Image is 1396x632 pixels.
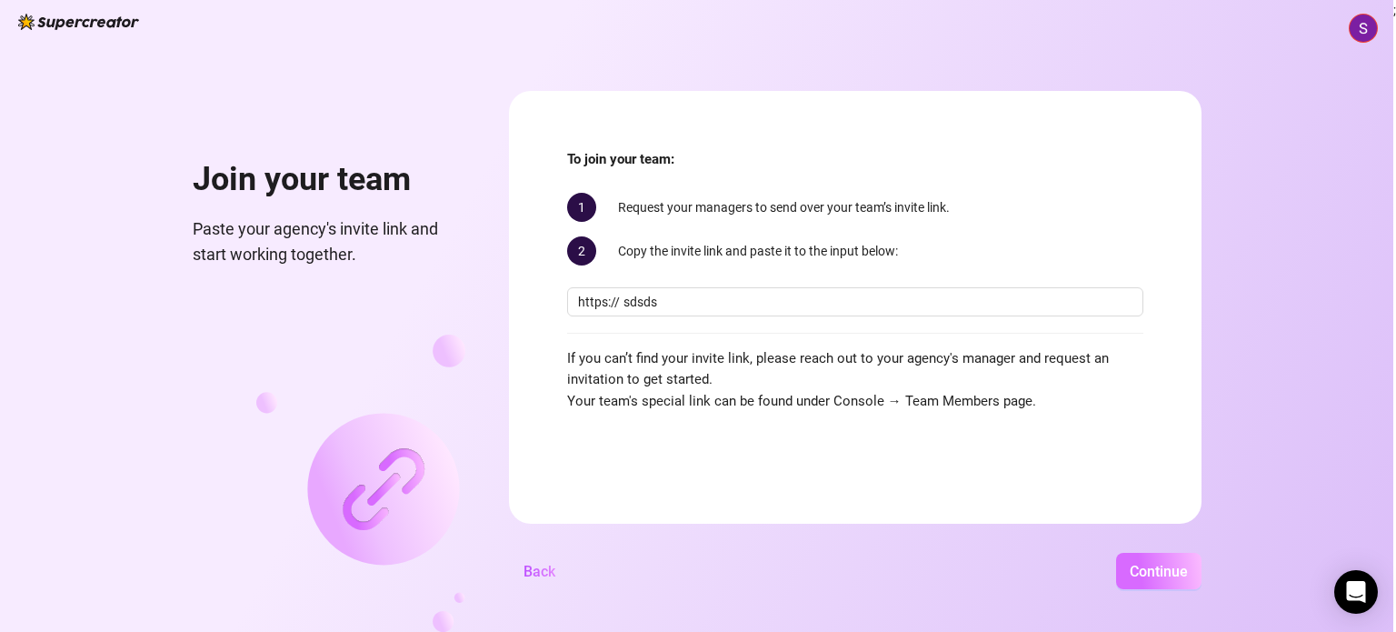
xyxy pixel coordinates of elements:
[193,216,465,268] span: Paste your agency's invite link and start working together.
[567,236,596,266] span: 2
[1334,570,1378,614] div: Open Intercom Messenger
[623,292,1132,312] input: console.supercreator.app/invite?code=1234
[578,292,620,312] span: https://
[567,236,1143,266] div: Copy the invite link and paste it to the input below:
[193,160,465,200] h1: Join your team
[567,348,1143,413] span: If you can’t find your invite link, please reach out to your agency's manager and request an invi...
[509,553,570,589] button: Back
[1116,553,1202,589] button: Continue
[523,563,555,580] span: Back
[18,14,139,30] img: logo
[1130,563,1188,580] span: Continue
[567,193,596,222] span: 1
[567,193,1143,222] div: Request your managers to send over your team’s invite link.
[1350,15,1377,42] img: ACg8ocKLbQ1bX4usHMxvVc2HBYu7a_i-3WEtHxIwxKq503jBMzGDCw=s96-c
[567,151,674,167] strong: To join your team:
